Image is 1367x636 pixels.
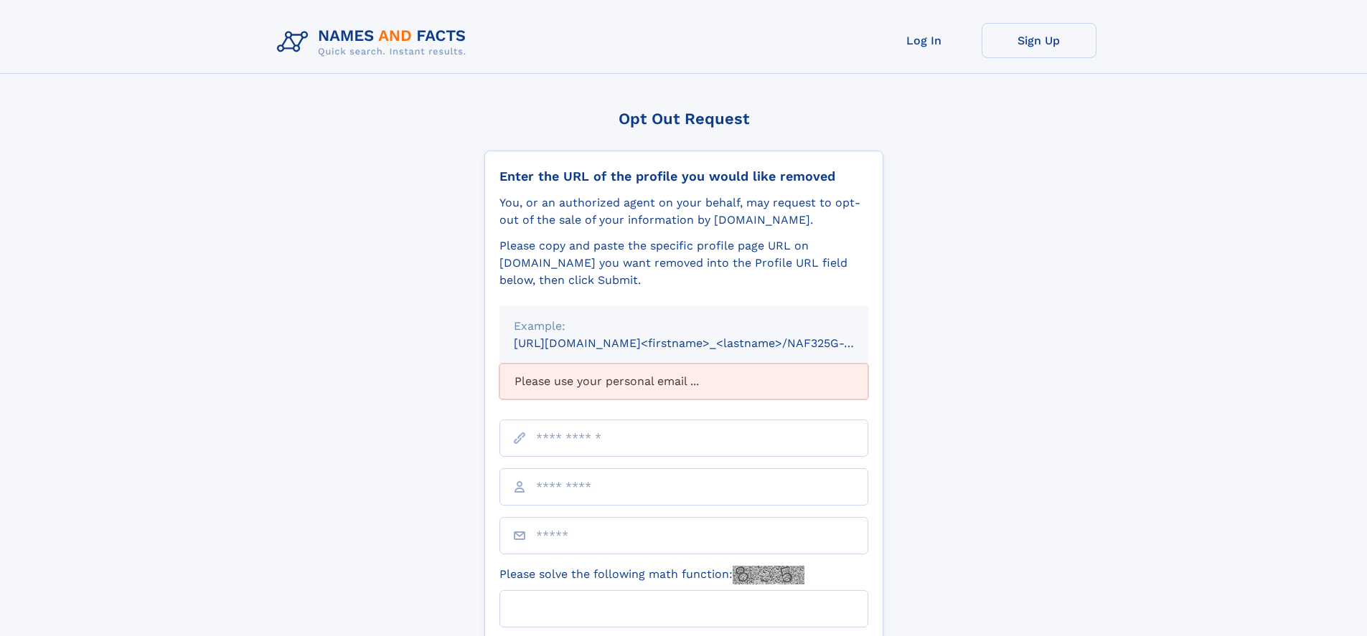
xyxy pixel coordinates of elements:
a: Sign Up [982,23,1096,58]
a: Log In [867,23,982,58]
label: Please solve the following math function: [499,566,804,584]
div: Please copy and paste the specific profile page URL on [DOMAIN_NAME] you want removed into the Pr... [499,237,868,289]
div: Opt Out Request [484,110,883,128]
div: Please use your personal email ... [499,364,868,399]
small: [URL][DOMAIN_NAME]<firstname>_<lastname>/NAF325G-xxxxxxxx [514,336,896,350]
div: You, or an authorized agent on your behalf, may request to opt-out of the sale of your informatio... [499,194,868,229]
div: Example: [514,318,854,335]
img: Logo Names and Facts [271,23,478,62]
div: Enter the URL of the profile you would like removed [499,169,868,184]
